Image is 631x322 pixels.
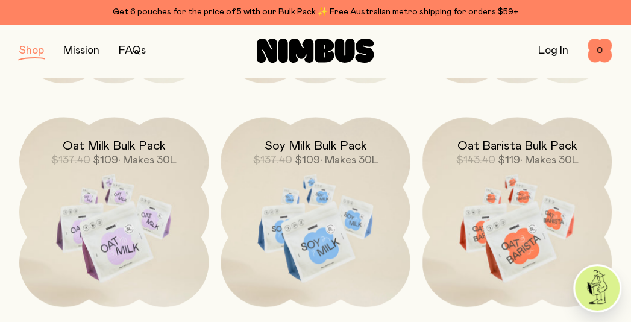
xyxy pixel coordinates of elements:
[93,155,118,166] span: $109
[457,139,577,153] h2: Oat Barista Bulk Pack
[51,155,90,166] span: $137.40
[538,45,568,56] a: Log In
[19,117,209,306] a: Oat Milk Bulk Pack$137.40$109• Makes 30L
[253,155,292,166] span: $137.40
[575,266,620,311] img: agent
[319,155,378,166] span: • Makes 30L
[294,155,319,166] span: $109
[63,45,99,56] a: Mission
[19,5,612,19] div: Get 6 pouches for the price of 5 with our Bulk Pack ✨ Free Australian metro shipping for orders $59+
[497,155,520,166] span: $119
[118,155,177,166] span: • Makes 30L
[264,139,366,153] h2: Soy Milk Bulk Pack
[119,45,146,56] a: FAQs
[221,117,410,306] a: Soy Milk Bulk Pack$137.40$109• Makes 30L
[588,39,612,63] button: 0
[63,139,166,153] h2: Oat Milk Bulk Pack
[520,155,578,166] span: • Makes 30L
[422,117,612,306] a: Oat Barista Bulk Pack$143.40$119• Makes 30L
[456,155,495,166] span: $143.40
